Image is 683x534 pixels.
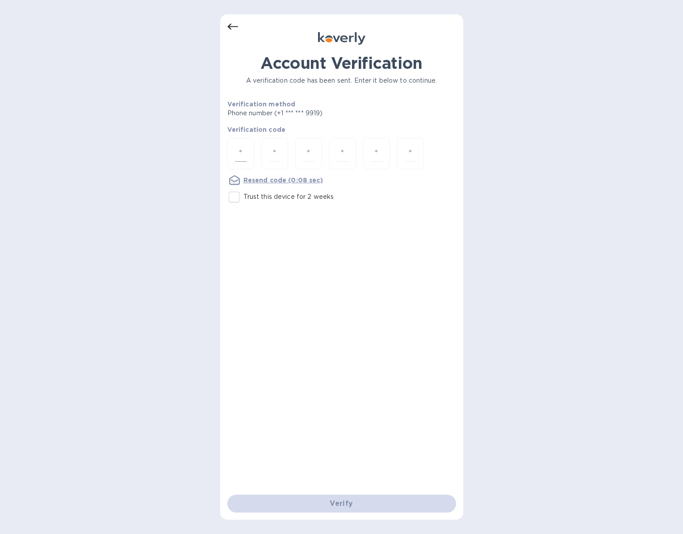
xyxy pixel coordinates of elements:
[227,109,391,118] p: Phone number (+1 *** *** 9919)
[227,101,296,108] b: Verification method
[227,125,456,134] p: Verification code
[243,177,323,184] u: Resend code (0:08 sec)
[243,192,334,202] p: Trust this device for 2 weeks
[227,76,456,85] p: A verification code has been sent. Enter it below to continue.
[227,54,456,72] h1: Account Verification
